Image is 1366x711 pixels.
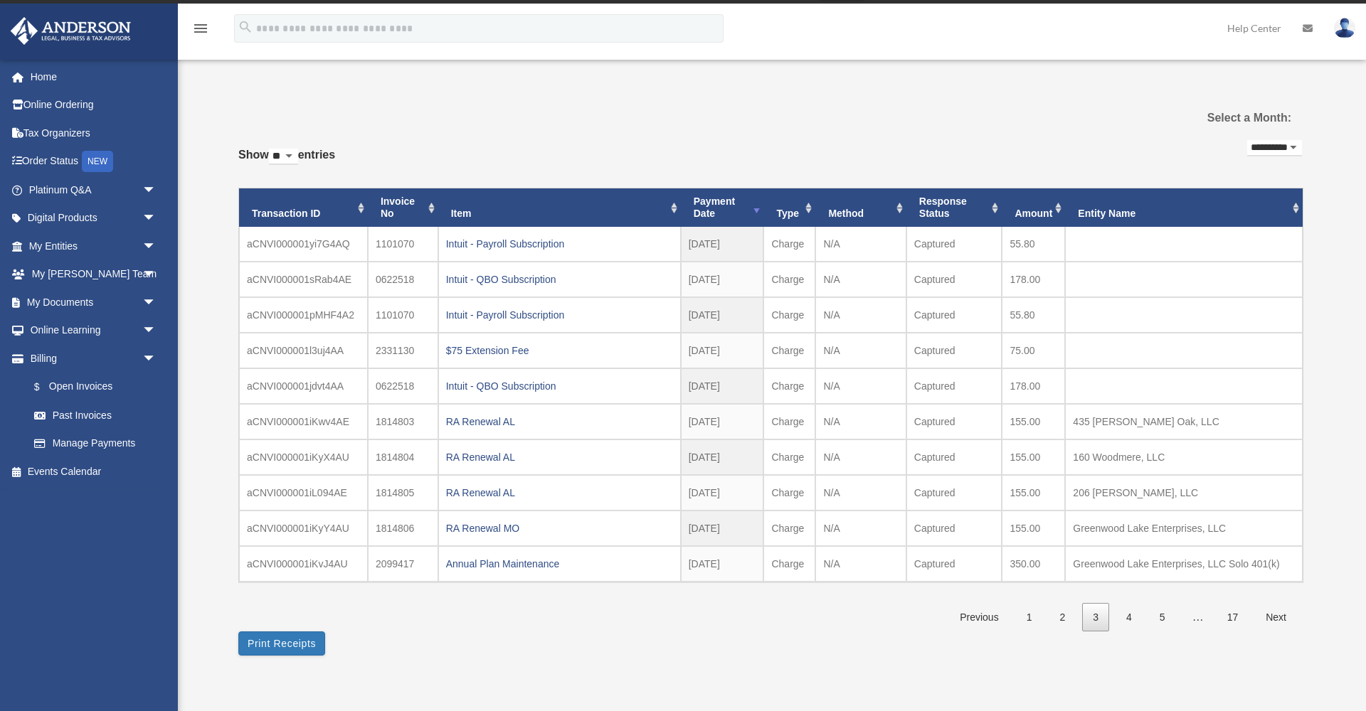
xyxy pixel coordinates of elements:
select: Showentries [269,149,298,165]
a: Digital Productsarrow_drop_down [10,204,178,232]
a: Online Ordering [10,91,178,119]
a: Manage Payments [20,429,178,458]
span: arrow_drop_down [142,288,171,317]
div: RA Renewal MO [446,518,673,538]
td: 350.00 [1002,546,1065,582]
td: aCNVI000001jdvt4AA [239,368,368,404]
div: Intuit - Payroll Subscription [446,305,673,325]
i: menu [192,20,209,37]
td: N/A [815,227,906,262]
th: Type: activate to sort column ascending [763,188,815,227]
th: Payment Date: activate to sort column ascending [681,188,764,227]
div: RA Renewal AL [446,412,673,432]
a: My [PERSON_NAME] Teamarrow_drop_down [10,260,178,289]
td: aCNVI000001iKyX4AU [239,439,368,475]
label: Show entries [238,145,335,179]
label: Select a Month: [1135,108,1291,128]
td: [DATE] [681,333,764,368]
td: Charge [763,510,815,546]
a: $Open Invoices [20,373,178,402]
div: Intuit - QBO Subscription [446,269,673,289]
td: Captured [906,475,1002,510]
div: Intuit - Payroll Subscription [446,234,673,254]
div: RA Renewal AL [446,483,673,503]
a: My Documentsarrow_drop_down [10,288,178,316]
td: 155.00 [1002,475,1065,510]
a: Billingarrow_drop_down [10,344,178,373]
td: aCNVI000001l3uj4AA [239,333,368,368]
td: aCNVI000001sRab4AE [239,262,368,297]
span: arrow_drop_down [142,232,171,261]
span: arrow_drop_down [142,176,171,205]
div: RA Renewal AL [446,447,673,467]
td: 155.00 [1002,439,1065,475]
th: Response Status: activate to sort column ascending [906,188,1002,227]
td: 0622518 [368,262,438,297]
td: 1814804 [368,439,438,475]
td: Charge [763,404,815,439]
td: 435 [PERSON_NAME] Oak, LLC [1065,404,1303,439]
span: arrow_drop_down [142,260,171,289]
a: Events Calendar [10,457,178,486]
td: [DATE] [681,404,764,439]
td: [DATE] [681,546,764,582]
td: Charge [763,227,815,262]
td: aCNVI000001iKvJ4AU [239,546,368,582]
td: Captured [906,546,1002,582]
th: Transaction ID: activate to sort column ascending [239,188,368,227]
td: 1101070 [368,227,438,262]
td: N/A [815,510,906,546]
a: Home [10,63,178,91]
td: Captured [906,227,1002,262]
th: Method: activate to sort column ascending [815,188,906,227]
span: $ [42,378,49,396]
div: $75 Extension Fee [446,341,673,360]
td: Charge [763,475,815,510]
td: [DATE] [681,297,764,333]
td: 55.80 [1002,297,1065,333]
td: Greenwood Lake Enterprises, LLC [1065,510,1303,546]
td: N/A [815,297,906,333]
a: Tax Organizers [10,119,178,147]
td: Captured [906,262,1002,297]
td: N/A [815,475,906,510]
a: Past Invoices [20,401,171,429]
a: 2 [1049,603,1076,632]
button: Print Receipts [238,631,325,656]
a: Platinum Q&Aarrow_drop_down [10,176,178,204]
span: arrow_drop_down [142,316,171,346]
div: Annual Plan Maintenance [446,554,673,574]
td: N/A [815,333,906,368]
th: Invoice No: activate to sort column ascending [368,188,438,227]
i: search [238,19,253,35]
td: 75.00 [1002,333,1065,368]
td: Charge [763,262,815,297]
td: 55.80 [1002,227,1065,262]
td: 155.00 [1002,510,1065,546]
div: NEW [82,151,113,172]
a: Online Learningarrow_drop_down [10,316,178,345]
td: N/A [815,546,906,582]
td: 178.00 [1002,368,1065,404]
td: Charge [763,333,815,368]
th: Item: activate to sort column ascending [438,188,681,227]
span: arrow_drop_down [142,344,171,373]
td: 160 Woodmere, LLC [1065,439,1303,475]
td: 1814803 [368,404,438,439]
td: [DATE] [681,439,764,475]
td: aCNVI000001yi7G4AQ [239,227,368,262]
td: Charge [763,368,815,404]
span: arrow_drop_down [142,204,171,233]
td: Captured [906,510,1002,546]
td: 0622518 [368,368,438,404]
td: 178.00 [1002,262,1065,297]
td: 155.00 [1002,404,1065,439]
td: Greenwood Lake Enterprises, LLC Solo 401(k) [1065,546,1303,582]
td: aCNVI000001pMHF4A2 [239,297,368,333]
td: [DATE] [681,262,764,297]
td: 206 [PERSON_NAME], LLC [1065,475,1303,510]
a: menu [192,25,209,37]
img: User Pic [1334,18,1355,38]
td: N/A [815,262,906,297]
td: 2099417 [368,546,438,582]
